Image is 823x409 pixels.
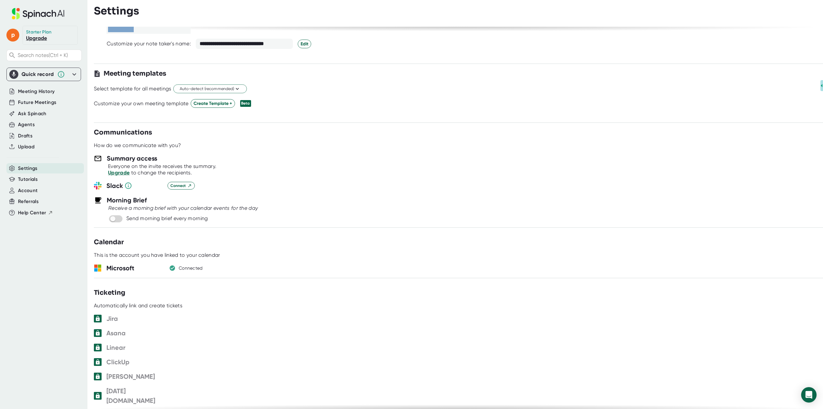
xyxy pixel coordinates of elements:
[170,183,192,189] span: Connect
[18,209,46,217] span: Help Center
[94,288,125,298] h3: Ticketing
[108,170,823,176] div: to change the recipients.
[108,163,823,170] div: Everyone on the invite receives the summary.
[94,100,189,107] div: Customize your own meeting template
[9,68,78,81] div: Quick record
[108,205,258,211] i: Receive a morning brief with your calendar events for the day
[301,41,308,47] span: Edit
[26,35,47,41] a: Upgrade
[179,265,203,271] div: Connected
[94,252,220,258] div: This is the account you have linked to your calendar
[106,343,163,352] h3: Linear
[173,85,247,93] button: Auto-detect (recommended)
[106,328,163,338] h3: Asana
[18,198,39,205] button: Referrals
[106,357,163,367] h3: ClickUp
[126,215,208,222] div: Send morning brief every morning
[106,372,163,381] h3: [PERSON_NAME]
[18,110,47,117] button: Ask Spinach
[94,86,171,92] div: Select template for all meetings
[18,209,53,217] button: Help Center
[18,52,68,58] span: Search notes (Ctrl + K)
[801,387,817,403] div: Open Intercom Messenger
[22,71,54,78] div: Quick record
[107,41,191,47] div: Customize your note taker's name:
[18,88,55,95] button: Meeting History
[106,314,163,323] h3: Jira
[180,86,240,92] span: Auto-detect (recommended)
[106,386,163,405] h3: [DATE][DOMAIN_NAME]
[6,29,19,42] span: p
[94,302,182,309] div: Automatically link and create tickets
[106,181,163,191] h3: Slack
[167,182,195,190] button: Connect
[94,128,152,137] h3: Communications
[104,69,166,79] h3: Meeting templates
[18,132,32,140] button: Drafts
[191,99,235,108] button: Create Template +
[240,100,251,107] div: Beta
[18,99,56,106] button: Future Meetings
[94,5,139,17] h3: Settings
[94,142,181,149] div: How do we communicate with you?
[194,100,232,107] span: Create Template +
[26,29,52,35] div: Starter Plan
[18,143,34,151] button: Upload
[108,170,130,176] a: Upgrade
[18,121,35,128] button: Agents
[107,195,147,205] h3: Morning Brief
[106,263,163,273] h3: Microsoft
[18,165,38,172] button: Settings
[94,237,124,247] h3: Calendar
[107,153,157,163] h3: Summary access
[18,187,38,194] button: Account
[298,40,311,48] button: Edit
[18,176,38,183] button: Tutorials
